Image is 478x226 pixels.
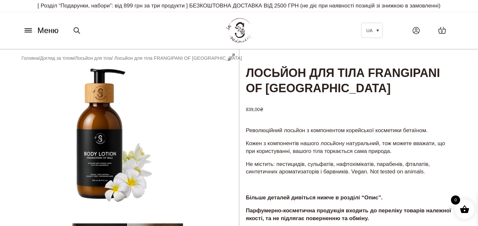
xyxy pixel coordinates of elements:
a: Лосьйон для тіла [75,56,112,61]
span: 0 [441,29,443,34]
strong: Парфумерно-косметична продукція входить до переліку товарів належної якості, та не підлягає повер... [246,207,451,221]
a: Догляд за тілом [40,56,74,61]
a: UA [361,23,383,38]
strong: Більше деталей дивіться нижче в розділі “Опис”. [246,195,383,201]
button: Меню [21,24,61,37]
span: Меню [37,25,59,36]
span: UA [366,28,373,33]
a: Головна [21,56,39,61]
span: 0 [451,195,460,205]
nav: Breadcrumb [21,55,242,62]
p: Кожен з компонентів нашого лосьйону натуральний, тож можете вважати, що при користуванні, вашого ... [246,140,455,155]
bdi: 839,00 [246,107,263,112]
p: Революційний лосьйон з компонентом корейської косметики бетаїном. [246,127,455,134]
img: BY SADOVSKIY [226,18,252,43]
h1: Лосьйон для тіла FRANGIPANI OF [GEOGRAPHIC_DATA] [239,49,462,97]
p: Не містить: пестицидів, сульфатів, нафтохімікатів, парабенів, фталатів, синтетичних ароматизаторі... [246,160,455,176]
span: ₴ [260,107,263,112]
a: 0 [431,20,453,41]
